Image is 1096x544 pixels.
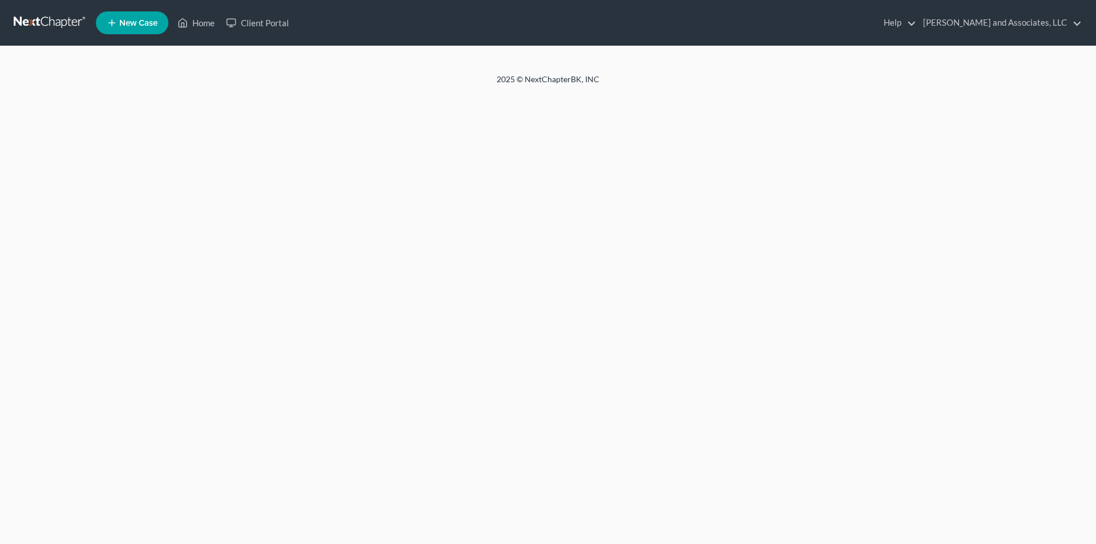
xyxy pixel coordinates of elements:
[223,74,873,94] div: 2025 © NextChapterBK, INC
[878,13,916,33] a: Help
[220,13,295,33] a: Client Portal
[96,11,168,34] new-legal-case-button: New Case
[917,13,1082,33] a: [PERSON_NAME] and Associates, LLC
[172,13,220,33] a: Home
